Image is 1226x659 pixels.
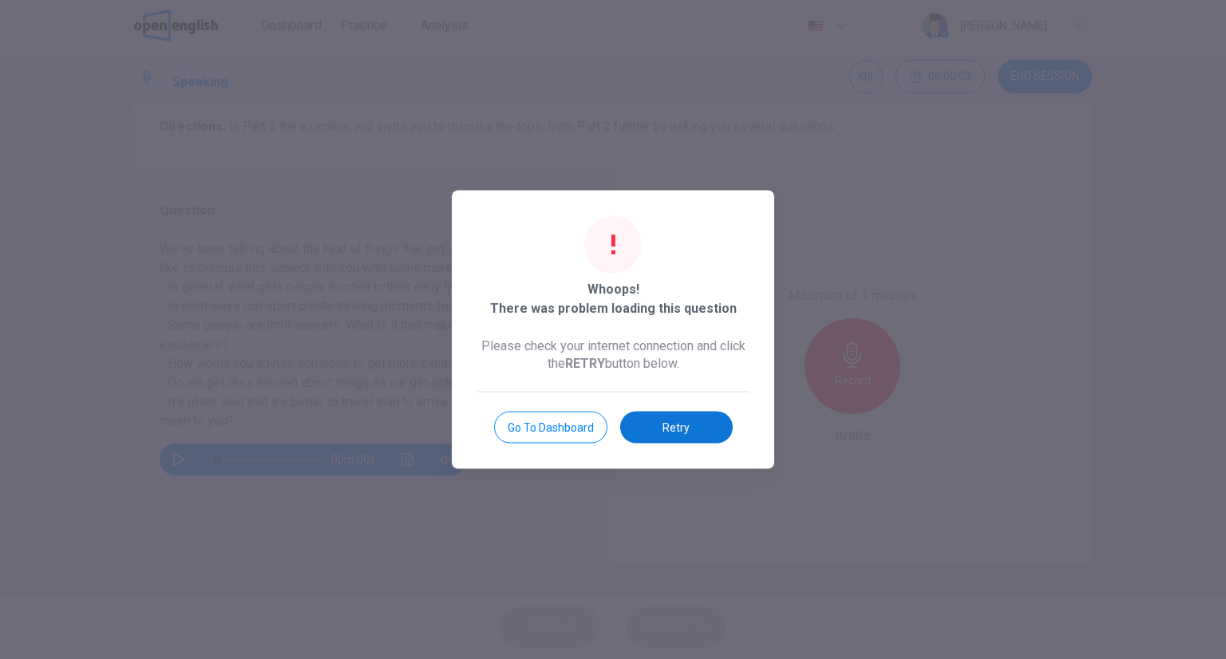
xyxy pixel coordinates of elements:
[565,356,605,371] b: RETRY
[620,412,733,444] button: Retry
[477,337,749,373] span: Please check your internet connection and click the button below.
[494,412,607,444] button: Go to Dashboard
[587,280,639,299] span: Whoops!
[490,299,737,318] span: There was problem loading this question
